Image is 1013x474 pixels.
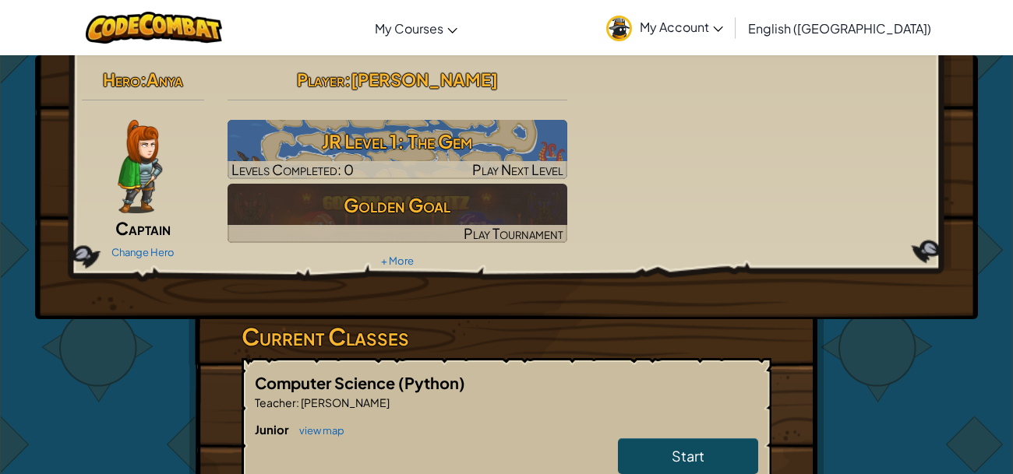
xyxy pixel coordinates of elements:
img: captain-pose.png [118,120,162,213]
h3: Current Classes [242,319,771,354]
span: Play Tournament [464,224,563,242]
a: Change Hero [111,246,175,258]
a: Play Next Level [228,120,568,179]
span: : [296,395,299,409]
span: Play Next Level [472,160,563,178]
img: CodeCombat logo [86,12,222,44]
h3: Golden Goal [228,188,568,223]
img: avatar [606,16,632,41]
span: Player [297,68,344,90]
a: English ([GEOGRAPHIC_DATA]) [740,7,939,49]
h3: JR Level 1: The Gem [228,124,568,159]
span: Captain [115,217,171,239]
span: Anya [146,68,183,90]
a: Golden GoalPlay Tournament [228,184,568,243]
span: Levels Completed: 0 [231,160,354,178]
img: JR Level 1: The Gem [228,120,568,179]
span: [PERSON_NAME] [299,395,390,409]
a: My Courses [367,7,465,49]
span: Computer Science [255,373,398,392]
span: Junior [255,422,291,437]
a: view map [291,424,344,437]
span: Teacher [255,395,296,409]
a: My Account [598,3,731,52]
span: My Account [640,19,723,35]
span: : [344,68,351,90]
span: My Courses [375,20,443,37]
span: Hero [103,68,140,90]
span: Start [672,447,704,465]
img: Golden Goal [228,184,568,243]
span: : [140,68,146,90]
a: + More [381,255,414,267]
span: (Python) [398,373,465,392]
span: English ([GEOGRAPHIC_DATA]) [748,20,931,37]
span: [PERSON_NAME] [351,68,498,90]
